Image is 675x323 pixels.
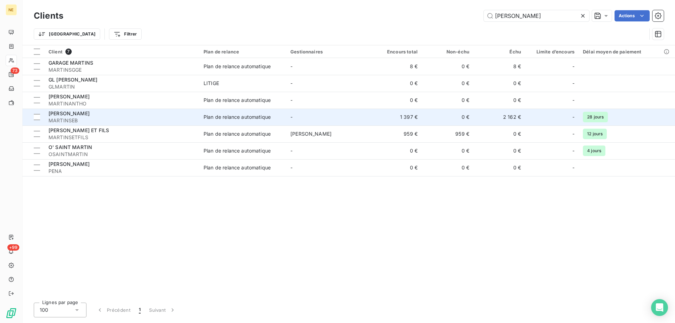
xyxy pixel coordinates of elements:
td: 0 € [370,75,422,92]
div: Limite d’encours [529,49,574,54]
td: 8 € [474,58,525,75]
span: - [572,130,574,137]
div: Plan de relance automatique [204,164,271,171]
div: LITIGE [204,80,219,87]
td: 8 € [370,58,422,75]
img: Logo LeanPay [6,308,17,319]
span: MARTINANTHO [49,100,195,107]
span: 100 [40,306,48,314]
span: OSAINTMARTIN [49,151,195,158]
span: MARTINSETFILS [49,134,195,141]
span: 73 [11,67,19,74]
td: 0 € [422,58,474,75]
button: [GEOGRAPHIC_DATA] [34,28,100,40]
input: Rechercher [484,10,589,21]
td: 0 € [370,159,422,176]
td: 0 € [422,75,474,92]
button: Actions [615,10,650,21]
div: Plan de relance automatique [204,63,271,70]
td: 1 397 € [370,109,422,125]
span: - [572,63,574,70]
span: GARAGE MARTINS [49,60,93,66]
div: Délai moyen de paiement [583,49,671,54]
span: [PERSON_NAME] ET FILS [49,127,109,133]
div: Non-échu [426,49,469,54]
span: Client [49,49,63,54]
div: Échu [478,49,521,54]
span: - [290,114,292,120]
div: Open Intercom Messenger [651,299,668,316]
button: Suivant [145,303,180,317]
span: 4 jours [583,146,605,156]
span: [PERSON_NAME] [49,161,90,167]
span: [PERSON_NAME] [290,131,332,137]
div: NE [6,4,17,15]
div: Plan de relance automatique [204,147,271,154]
td: 0 € [474,142,525,159]
td: 959 € [422,125,474,142]
span: 7 [65,49,72,55]
h3: Clients [34,9,63,22]
div: Plan de relance automatique [204,114,271,121]
div: Plan de relance automatique [204,97,271,104]
td: 959 € [370,125,422,142]
span: 28 jours [583,112,608,122]
button: 1 [135,303,145,317]
td: 0 € [370,142,422,159]
span: 1 [139,306,141,314]
span: - [572,164,574,171]
span: - [290,80,292,86]
button: Filtrer [109,28,141,40]
td: 0 € [474,75,525,92]
span: - [572,97,574,104]
span: GLMARTIN [49,83,195,90]
td: 0 € [422,142,474,159]
td: 0 € [422,92,474,109]
span: PENA [49,168,195,175]
span: - [572,114,574,121]
div: Encours total [374,49,418,54]
td: 0 € [474,159,525,176]
span: - [572,80,574,87]
span: - [290,148,292,154]
td: 0 € [422,159,474,176]
span: - [572,147,574,154]
span: - [290,97,292,103]
div: Plan de relance [204,49,282,54]
span: [PERSON_NAME] [49,93,90,99]
span: MARTINSGGE [49,66,195,73]
span: 12 jours [583,129,607,139]
button: Précédent [92,303,135,317]
td: 0 € [370,92,422,109]
span: - [290,164,292,170]
span: - [290,63,292,69]
span: MARTINSEB [49,117,195,124]
td: 0 € [474,125,525,142]
span: GL [PERSON_NAME] [49,77,97,83]
div: Gestionnaires [290,49,366,54]
span: [PERSON_NAME] [49,110,90,116]
span: O' SAINT MARTIN [49,144,92,150]
div: Plan de relance automatique [204,130,271,137]
a: 73 [6,69,17,80]
td: 0 € [474,92,525,109]
span: +99 [7,244,19,251]
td: 0 € [422,109,474,125]
td: 2 162 € [474,109,525,125]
